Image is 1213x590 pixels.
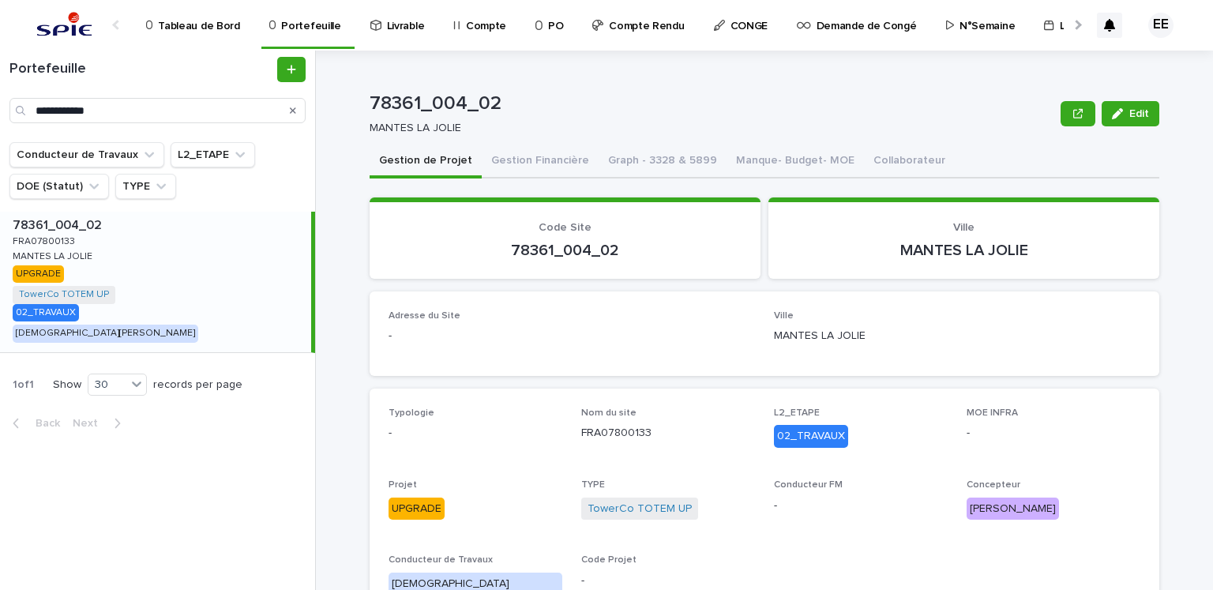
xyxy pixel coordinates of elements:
p: FRA07800133 [13,233,78,247]
p: - [389,425,562,442]
p: MANTES LA JOLIE [774,328,1140,344]
span: Ville [774,311,794,321]
span: Next [73,418,107,429]
img: svstPd6MQfCT1uX1QGkG [32,9,97,41]
div: [PERSON_NAME] [967,498,1059,520]
button: Gestion de Projet [370,145,482,179]
button: Next [66,416,133,430]
span: L2_ETAPE [774,408,820,418]
button: DOE (Statut) [9,174,109,199]
p: - [389,328,755,344]
input: Search [9,98,306,123]
a: TowerCo TOTEM UP [19,289,109,300]
p: - [581,573,755,589]
span: Conducteur FM [774,480,843,490]
span: Projet [389,480,417,490]
span: Conducteur de Travaux [389,555,493,565]
p: 78361_004_02 [13,215,105,233]
p: MANTES LA JOLIE [370,122,1048,135]
button: Gestion Financière [482,145,599,179]
span: Code Site [539,222,591,233]
span: Nom du site [581,408,637,418]
p: - [967,425,1140,442]
div: UPGRADE [389,498,445,520]
div: UPGRADE [13,265,64,283]
p: records per page [153,378,242,392]
a: TowerCo TOTEM UP [588,501,692,517]
button: Collaborateur [864,145,955,179]
p: 78361_004_02 [370,92,1054,115]
button: Edit [1102,101,1159,126]
p: 78361_004_02 [389,241,742,260]
span: MOE INFRA [967,408,1018,418]
span: Concepteur [967,480,1020,490]
span: TYPE [581,480,605,490]
button: Graph - 3328 & 5899 [599,145,727,179]
button: Conducteur de Travaux [9,142,164,167]
h1: Portefeuille [9,61,274,78]
p: MANTES LA JOLIE [13,248,96,262]
button: Manque- Budget- MOE [727,145,864,179]
p: Show [53,378,81,392]
span: Typologie [389,408,434,418]
span: Adresse du Site [389,311,460,321]
p: FRA07800133 [581,425,755,442]
div: 02_TRAVAUX [774,425,848,448]
div: 30 [88,377,126,393]
p: MANTES LA JOLIE [787,241,1140,260]
button: TYPE [115,174,176,199]
div: 02_TRAVAUX [13,304,79,321]
p: - [774,498,948,514]
div: EE [1148,13,1174,38]
button: L2_ETAPE [171,142,255,167]
span: Code Projet [581,555,637,565]
span: Ville [953,222,975,233]
span: Back [26,418,60,429]
span: Edit [1129,108,1149,119]
div: [DEMOGRAPHIC_DATA][PERSON_NAME] [13,325,198,342]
